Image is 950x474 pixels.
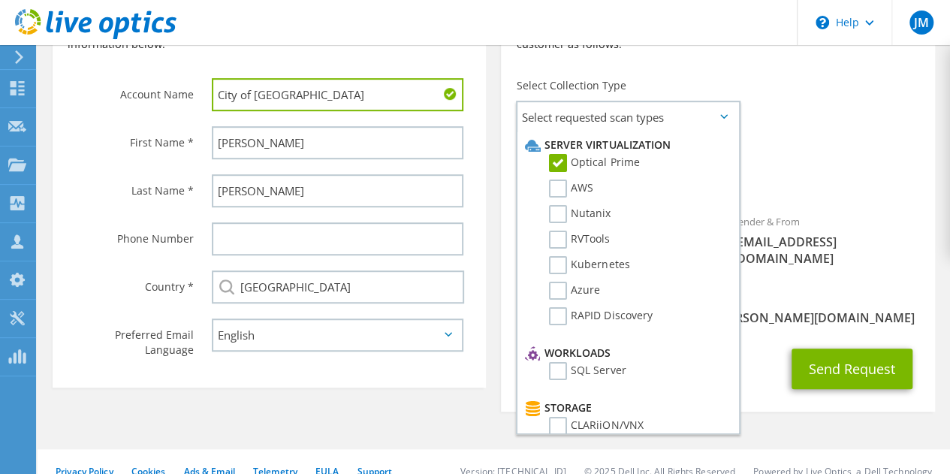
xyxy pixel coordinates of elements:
[516,78,626,93] label: Select Collection Type
[549,154,639,172] label: Optical Prime
[68,319,193,358] label: Preferred Email Language
[517,102,738,132] span: Select requested scan types
[68,126,193,150] label: First Name *
[549,282,600,300] label: Azure
[68,270,193,294] label: Country *
[68,222,193,246] label: Phone Number
[549,307,652,325] label: RAPID Discovery
[549,362,626,380] label: SQL Server
[521,136,731,154] li: Server Virtualization
[68,78,193,102] label: Account Name
[549,417,643,435] label: CLARiiON/VNX
[549,256,629,274] label: Kubernetes
[68,174,193,198] label: Last Name *
[909,11,933,35] span: JM
[501,206,718,274] div: To
[501,138,934,198] div: Requested Collections
[816,16,829,29] svg: \n
[549,205,611,223] label: Nutanix
[521,344,731,362] li: Workloads
[792,349,912,389] button: Send Request
[549,180,593,198] label: AWS
[549,231,610,249] label: RVTools
[501,282,934,334] div: CC & Reply To
[718,206,935,274] div: Sender & From
[521,399,731,417] li: Storage
[733,234,920,267] span: [EMAIL_ADDRESS][DOMAIN_NAME]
